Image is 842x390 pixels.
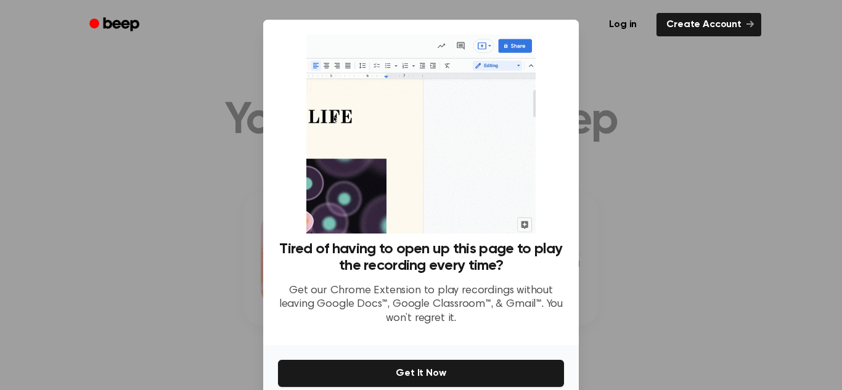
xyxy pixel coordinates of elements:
a: Create Account [656,13,761,36]
img: Beep extension in action [306,35,535,234]
a: Log in [597,10,649,39]
button: Get It Now [278,360,564,387]
h3: Tired of having to open up this page to play the recording every time? [278,241,564,274]
a: Beep [81,13,150,37]
p: Get our Chrome Extension to play recordings without leaving Google Docs™, Google Classroom™, & Gm... [278,284,564,326]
